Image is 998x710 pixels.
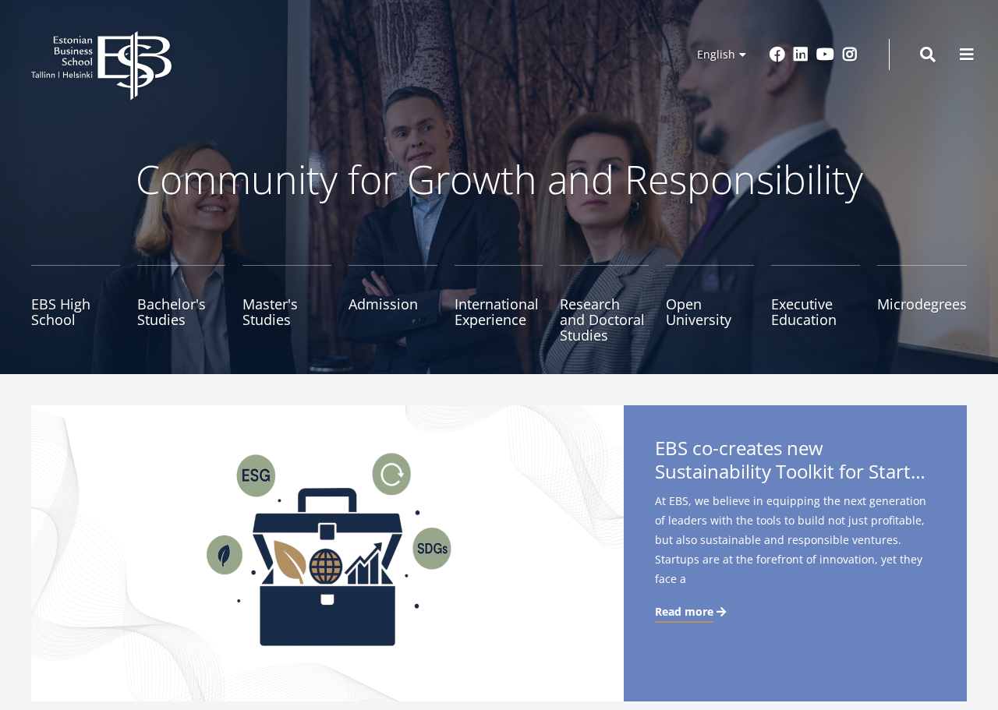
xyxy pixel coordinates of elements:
span: EBS co-creates new [655,436,936,488]
span: Sustainability Toolkit for Startups [655,460,936,483]
p: Community for Growth and Responsibility [86,156,912,203]
a: Executive Education [771,265,860,343]
a: Admission [349,265,437,343]
span: At EBS, we believe in equipping the next generation of leaders with the tools to build not just p... [655,491,936,613]
a: Instagram [842,47,858,62]
a: Microdegrees [877,265,967,343]
a: Facebook [770,47,785,62]
a: International Experience [455,265,543,343]
a: Master's Studies [242,265,331,343]
a: Research and Doctoral Studies [560,265,649,343]
img: Startup toolkit image [31,405,624,701]
a: Open University [666,265,755,343]
a: Linkedin [793,47,809,62]
a: Read more [655,604,729,620]
a: Bachelor's Studies [137,265,226,343]
a: Youtube [816,47,834,62]
span: Read more [655,604,713,620]
a: EBS High School [31,265,120,343]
